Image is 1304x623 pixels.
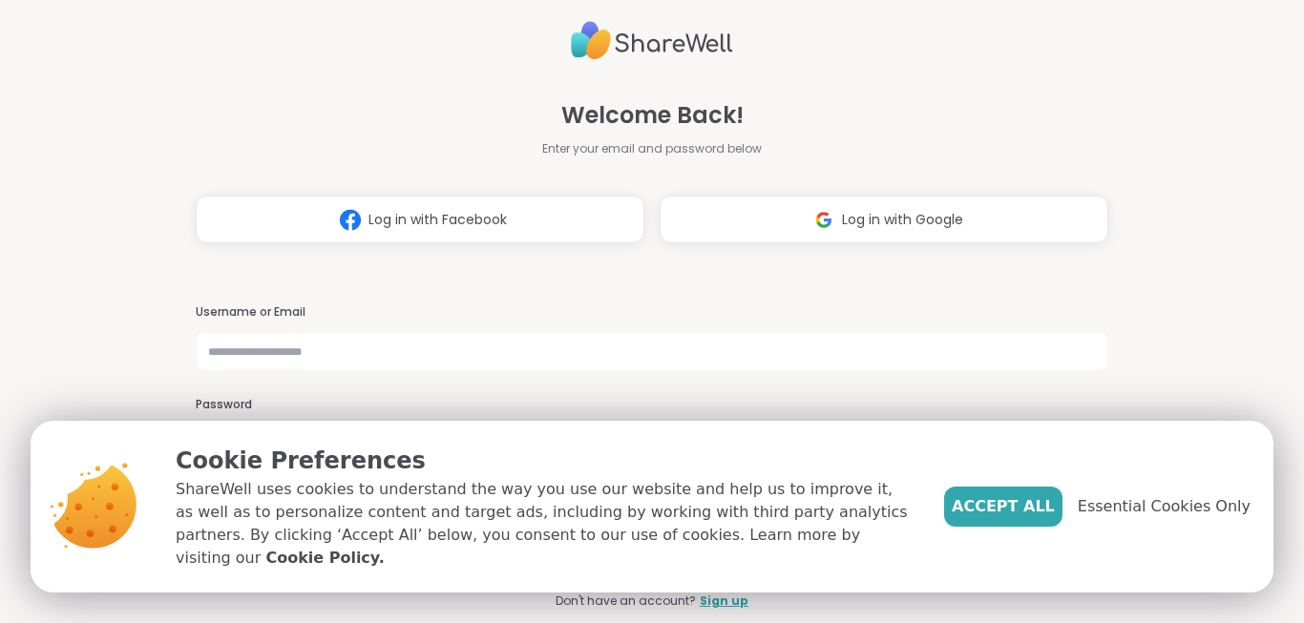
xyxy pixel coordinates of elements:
[176,478,914,570] p: ShareWell uses cookies to understand the way you use our website and help us to improve it, as we...
[842,210,963,230] span: Log in with Google
[571,13,733,68] img: ShareWell Logo
[176,444,914,478] p: Cookie Preferences
[944,487,1062,527] button: Accept All
[332,202,368,238] img: ShareWell Logomark
[561,98,744,133] span: Welcome Back!
[196,304,1108,321] h3: Username or Email
[556,592,696,610] span: Don't have an account?
[265,547,384,570] a: Cookie Policy.
[196,397,1108,413] h3: Password
[952,495,1055,518] span: Accept All
[700,592,748,610] a: Sign up
[196,196,644,243] button: Log in with Facebook
[806,202,842,238] img: ShareWell Logomark
[1078,495,1251,518] span: Essential Cookies Only
[368,210,507,230] span: Log in with Facebook
[660,196,1108,243] button: Log in with Google
[542,140,762,157] span: Enter your email and password below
